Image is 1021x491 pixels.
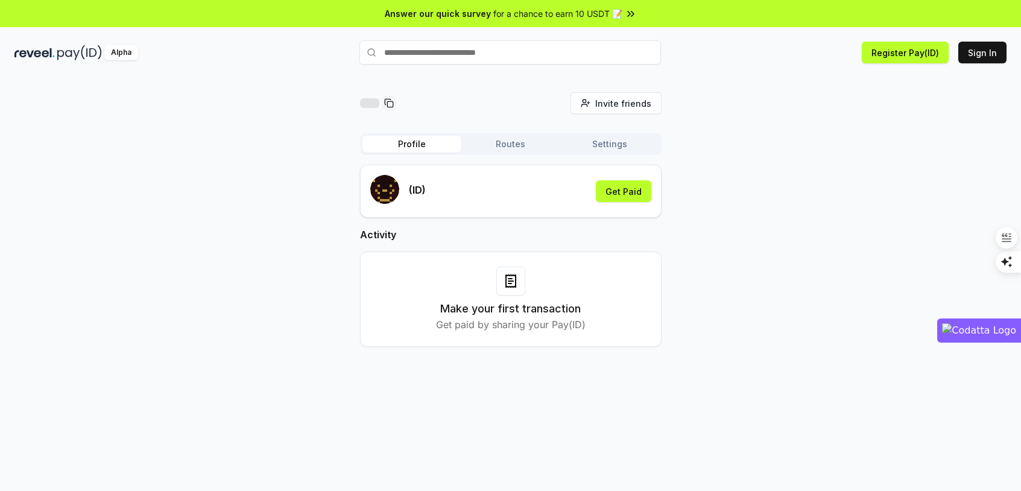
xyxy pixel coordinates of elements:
span: for a chance to earn 10 USDT 📝 [493,7,622,20]
h2: Activity [360,227,662,242]
button: Routes [461,136,560,153]
p: (ID) [409,183,426,197]
span: Answer our quick survey [385,7,491,20]
h3: Make your first transaction [440,300,581,317]
div: Alpha [104,45,138,60]
button: Profile [362,136,461,153]
button: Invite friends [571,92,662,114]
p: Get paid by sharing your Pay(ID) [436,317,586,332]
button: Register Pay(ID) [862,42,949,63]
img: pay_id [57,45,102,60]
button: Get Paid [596,180,651,202]
button: Settings [560,136,659,153]
span: Invite friends [595,97,651,110]
button: Sign In [958,42,1007,63]
img: reveel_dark [14,45,55,60]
